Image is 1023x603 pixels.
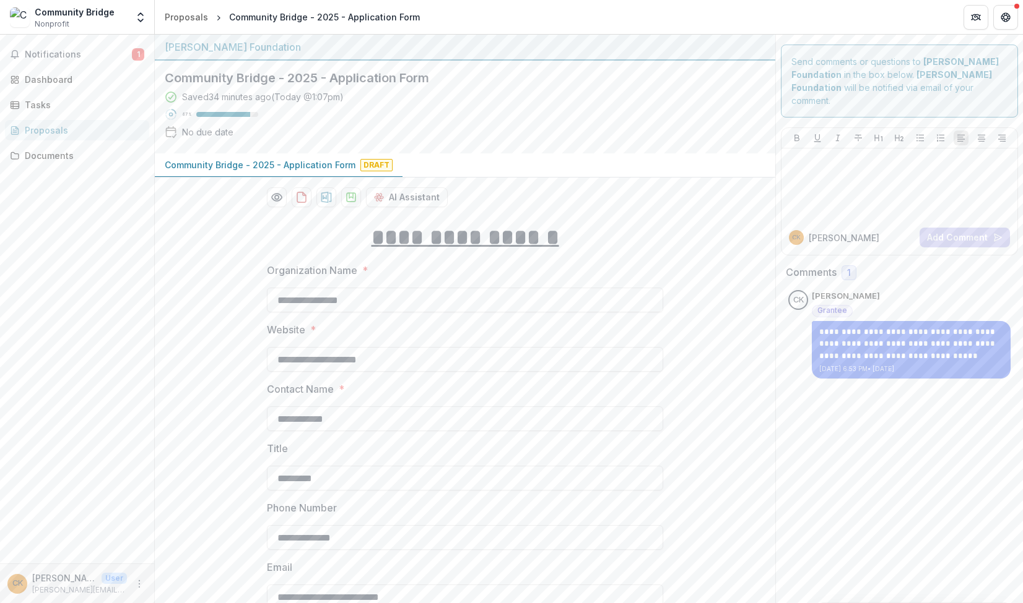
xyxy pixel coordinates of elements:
button: Align Right [995,130,1009,145]
button: Align Center [974,130,989,145]
button: Underline [810,130,825,145]
button: Open entity switcher [132,5,149,30]
span: Draft [360,159,393,171]
button: Get Help [993,5,1018,30]
a: Documents [5,145,149,166]
button: download-proposal [341,187,361,207]
p: User [102,573,127,584]
button: Align Left [954,130,969,145]
a: Dashboard [5,69,149,90]
button: Bold [790,130,804,145]
div: Proposals [165,11,208,24]
h2: Comments [786,267,837,278]
p: Contact Name [267,382,334,396]
span: 1 [132,48,144,61]
button: Ordered List [933,130,948,145]
button: Add Comment [920,228,1010,247]
button: Partners [964,5,988,30]
span: Notifications [25,49,132,60]
button: Heading 2 [892,130,907,145]
button: Strike [851,130,866,145]
button: More [132,576,147,591]
div: Saved 34 minutes ago ( Today @ 1:07pm ) [182,90,344,103]
a: Tasks [5,95,149,115]
div: [PERSON_NAME] Foundation [165,40,765,54]
div: Chris Kimbro [12,579,23,588]
button: download-proposal [292,187,311,207]
span: 1 [847,268,851,278]
p: Website [267,322,305,337]
p: Title [267,441,288,456]
div: Dashboard [25,73,139,86]
div: Community Bridge [35,6,115,19]
nav: breadcrumb [160,8,425,26]
div: Chris Kimbro [793,296,804,304]
p: 87 % [182,110,191,119]
span: Nonprofit [35,19,69,30]
button: Bullet List [913,130,928,145]
button: Italicize [830,130,845,145]
div: Proposals [25,124,139,137]
button: Preview aabbbf13-6dcc-49f0-8a8f-331af2dd11be-0.pdf [267,187,287,207]
p: Organization Name [267,263,357,278]
div: Send comments or questions to in the box below. will be notified via email of your comment. [781,45,1018,118]
button: AI Assistant [366,187,448,207]
p: Phone Number [267,500,337,515]
a: Proposals [160,8,213,26]
button: Heading 1 [871,130,886,145]
p: [PERSON_NAME] [32,571,97,584]
div: Documents [25,149,139,162]
div: Tasks [25,98,139,111]
a: Proposals [5,120,149,140]
div: No due date [182,126,233,139]
p: [PERSON_NAME] [812,290,880,302]
span: Grantee [817,306,847,315]
p: [DATE] 6:53 PM • [DATE] [819,364,1003,374]
p: [PERSON_NAME][EMAIL_ADDRESS][DOMAIN_NAME] [32,584,127,596]
p: Community Bridge - 2025 - Application Form [165,158,355,171]
button: Notifications1 [5,45,149,64]
div: Chris Kimbro [792,234,801,241]
p: Email [267,560,292,575]
h2: Community Bridge - 2025 - Application Form [165,71,746,85]
button: download-proposal [316,187,336,207]
p: [PERSON_NAME] [809,231,879,244]
div: Community Bridge - 2025 - Application Form [229,11,420,24]
img: Community Bridge [10,7,30,27]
